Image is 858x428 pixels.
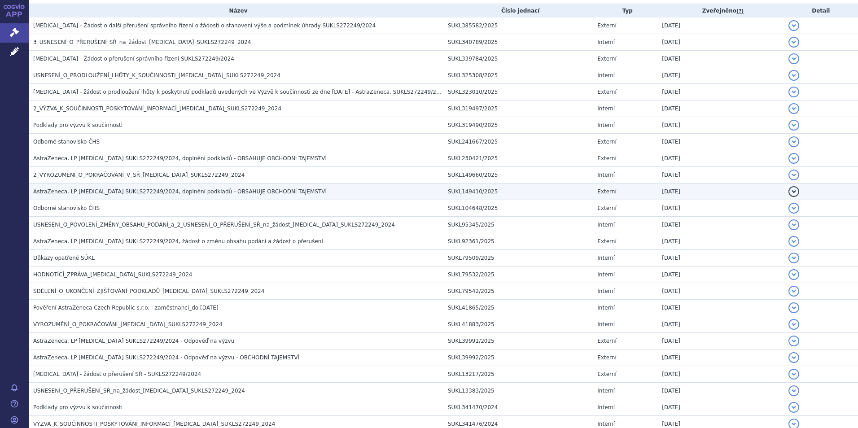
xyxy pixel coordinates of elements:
[443,17,593,34] td: SUKL385582/2025
[597,139,616,145] span: Externí
[443,316,593,333] td: SUKL41883/2025
[788,236,799,247] button: detail
[597,205,616,211] span: Externí
[33,421,275,427] span: VÝZVA_K_SOUČINNOSTI_POSKYTOVÁNÍ_INFORMACÍ_ULTOMIRIS_SUKLS272249_2024
[788,302,799,313] button: detail
[33,22,376,29] span: Ultomiris - Žádost o další přerušení správního řízení o žádosti o stanovení výše a podmínek úhrad...
[788,219,799,230] button: detail
[788,20,799,31] button: detail
[33,89,447,95] span: Ultomiris - žádost o prodloužení lhůty k poskytnutí podkladů uvedených ve Výzvě k součinnosti ze ...
[443,349,593,366] td: SUKL39992/2025
[657,134,784,150] td: [DATE]
[443,233,593,250] td: SUKL92361/2025
[33,188,327,195] span: AstraZeneca, LP Ultomiris SUKLS272249/2024, doplnění podkladů - OBSAHUJE OBCHODNÍ TAJEMSTVÍ
[597,22,616,29] span: Externí
[788,70,799,81] button: detail
[788,319,799,330] button: detail
[657,300,784,316] td: [DATE]
[443,333,593,349] td: SUKL39991/2025
[33,122,123,128] span: Podklady pro výzvu k součinnosti
[597,39,615,45] span: Interní
[33,238,323,245] span: AstraZeneca, LP Ultomiris SUKLS272249/2024, žádost o změnu obsahu podání a žádost o přerušení
[443,134,593,150] td: SUKL241667/2025
[597,338,616,344] span: Externí
[443,117,593,134] td: SUKL319490/2025
[443,217,593,233] td: SUKL95345/2025
[657,4,784,17] th: Zveřejněno
[443,34,593,51] td: SUKL340789/2025
[657,266,784,283] td: [DATE]
[33,72,280,79] span: USNESENÍ_O_PRODLOUŽENÍ_LHŮTY_K_SOUČINNOSTI_ULTOMIRIS_SUKLS272249_2024
[788,253,799,263] button: detail
[443,150,593,167] td: SUKL230421/2025
[597,404,615,411] span: Interní
[33,222,395,228] span: USNESENÍ_O_POVOLENÍ_ZMĚNY_OBSAHU_PODÁNÍ_a_2_USNESENÍ_O_PŘERUŠENÍ_SŘ_na_žádost_ULTOMIRIS_SUKLS2722...
[33,155,327,162] span: AstraZeneca, LP Ultomiris SUKLS272249/2024, doplnění podkladů - OBSAHUJE OBCHODNÍ TAJEMSTVÍ
[443,67,593,84] td: SUKL325308/2025
[657,84,784,100] td: [DATE]
[33,172,245,178] span: 2_VYROZUMĚNÍ_O_POKRAČOVÁNÍ_V_SŘ_ULTOMIRIS_SUKLS272249_2024
[597,56,616,62] span: Externí
[33,271,193,278] span: HODNOTÍCÍ_ZPRÁVA_ULTOMIRIS_SUKLS272249_2024
[788,170,799,180] button: detail
[788,203,799,214] button: detail
[443,266,593,283] td: SUKL79532/2025
[657,316,784,333] td: [DATE]
[597,388,615,394] span: Interní
[33,338,234,344] span: AstraZeneca, LP Ultomiris SUKLS272249/2024 - Odpověď na výzvu
[657,383,784,399] td: [DATE]
[788,369,799,380] button: detail
[597,271,615,278] span: Interní
[597,172,615,178] span: Interní
[33,404,123,411] span: Podklady pro výzvu k součinnosti
[657,333,784,349] td: [DATE]
[597,89,616,95] span: Externí
[788,385,799,396] button: detail
[788,352,799,363] button: detail
[788,286,799,297] button: detail
[788,87,799,97] button: detail
[443,366,593,383] td: SUKL13217/2025
[33,354,299,361] span: AstraZeneca, LP Ultomiris SUKLS272249/2024 - Odpověď na výzvu - OBCHODNÍ TAJEMSTVÍ
[657,283,784,300] td: [DATE]
[657,67,784,84] td: [DATE]
[788,103,799,114] button: detail
[33,305,219,311] span: Pověření AstraZeneca Czech Republic s.r.o. - zaměstnanci_do 31.12.2025
[597,288,615,294] span: Interní
[443,200,593,217] td: SUKL104648/2025
[33,56,234,62] span: Ultomiris - Žádost o přerušení správního řízení SUKLS272249/2024
[33,288,264,294] span: SDĚLENÍ_O_UKONČENÍ_ZJIŠŤOVÁNÍ_PODKLADŮ_ULTOMIRIS_SUKLS272249_2024
[657,217,784,233] td: [DATE]
[657,117,784,134] td: [DATE]
[788,186,799,197] button: detail
[33,105,281,112] span: 2_VÝZVA_K_SOUČINNOSTI_POSKYTOVÁNÍ_INFORMACÍ_ULTOMIRIS_SUKLS272249_2024
[788,37,799,48] button: detail
[657,167,784,183] td: [DATE]
[597,222,615,228] span: Interní
[597,72,615,79] span: Interní
[443,300,593,316] td: SUKL41865/2025
[33,205,100,211] span: Odborné stanovisko ČHS
[657,51,784,67] td: [DATE]
[788,53,799,64] button: detail
[33,321,223,328] span: VYROZUMĚNÍ_O_POKRAČOVÁNÍ_ULTOMIRIS_SUKLS272249_2024
[443,100,593,117] td: SUKL319497/2025
[597,105,615,112] span: Interní
[788,336,799,346] button: detail
[657,349,784,366] td: [DATE]
[597,354,616,361] span: Externí
[33,371,201,377] span: ULTOMIRIS - žádost o přerušení SŘ - SUKLS272249/2024
[33,388,245,394] span: USNESENÍ_O_PŘERUŠENÍ_SŘ_na_žádost_ULTOMIRIS_SUKLS272249_2024
[597,321,615,328] span: Interní
[597,122,615,128] span: Interní
[597,155,616,162] span: Externí
[788,120,799,131] button: detail
[657,183,784,200] td: [DATE]
[443,383,593,399] td: SUKL13383/2025
[443,283,593,300] td: SUKL79542/2025
[784,4,858,17] th: Detail
[597,255,615,261] span: Interní
[657,100,784,117] td: [DATE]
[33,39,251,45] span: 3_USNESENÍ_O_PŘERUŠENÍ_SŘ_na_žádost_ULTOMIRIS_SUKLS272249_2024
[657,200,784,217] td: [DATE]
